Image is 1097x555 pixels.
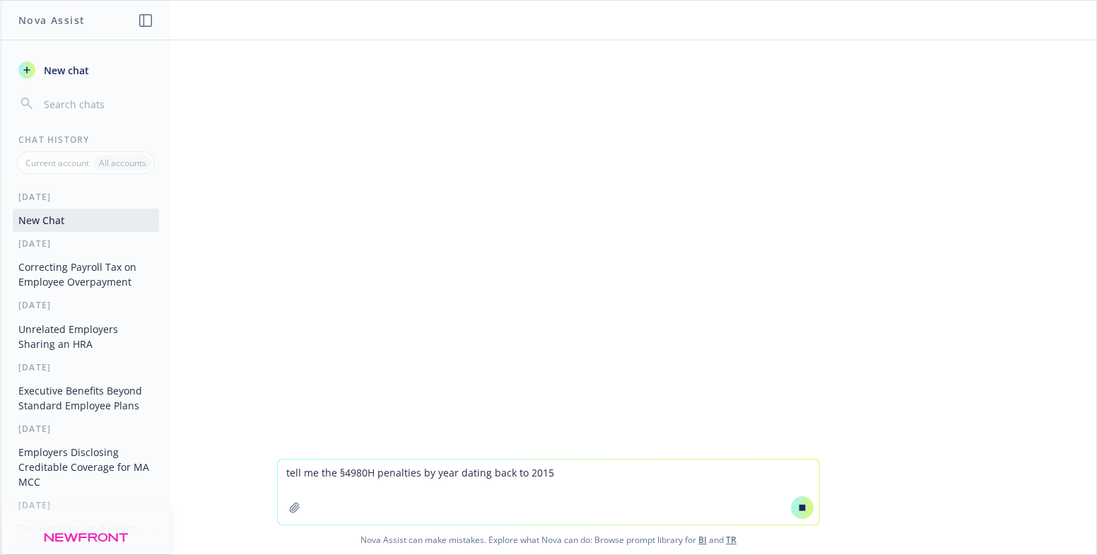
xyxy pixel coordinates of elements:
[1,499,170,511] div: [DATE]
[13,317,159,356] button: Unrelated Employers Sharing an HRA
[41,63,89,78] span: New chat
[18,13,85,28] h1: Nova Assist
[13,57,159,83] button: New chat
[25,157,89,169] p: Current account
[1,238,170,250] div: [DATE]
[726,534,737,546] a: TR
[99,157,146,169] p: All accounts
[698,534,707,546] a: BI
[1,134,170,146] div: Chat History
[1,299,170,311] div: [DATE]
[13,517,159,555] button: Top Hat Plans and Health Benefits Explained
[6,525,1091,554] span: Nova Assist can make mistakes. Explore what Nova can do: Browse prompt library for and
[1,361,170,373] div: [DATE]
[1,191,170,203] div: [DATE]
[13,440,159,493] button: Employers Disclosing Creditable Coverage for MA MCC
[13,379,159,417] button: Executive Benefits Beyond Standard Employee Plans
[41,94,153,114] input: Search chats
[13,209,159,232] button: New Chat
[13,255,159,293] button: Correcting Payroll Tax on Employee Overpayment
[1,423,170,435] div: [DATE]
